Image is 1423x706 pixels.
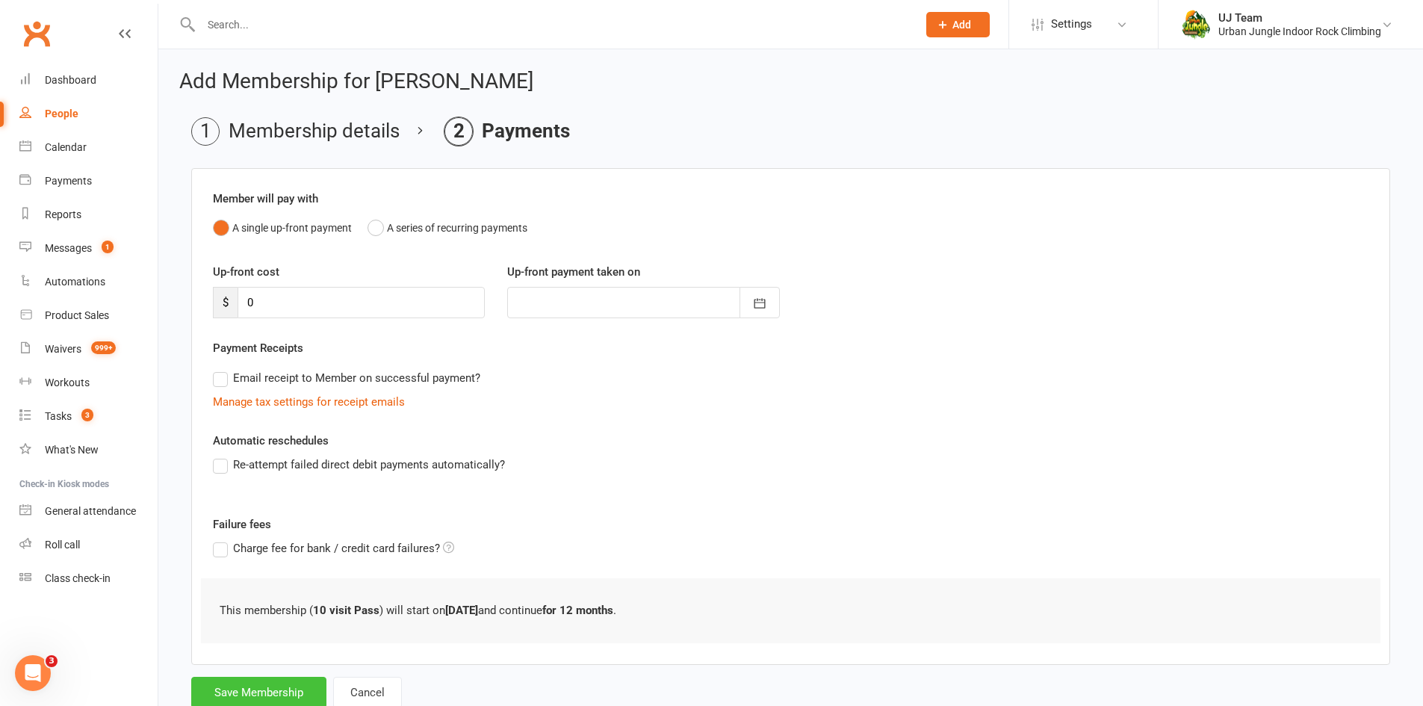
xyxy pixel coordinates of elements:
[202,515,1380,533] label: Failure fees
[45,276,105,288] div: Automations
[233,539,440,555] span: Charge fee for bank / credit card failures?
[213,432,329,450] label: Automatic reschedules
[1218,25,1381,38] div: Urban Jungle Indoor Rock Climbing
[926,12,990,37] button: Add
[102,241,114,253] span: 1
[542,604,613,617] b: for 12 months
[19,366,158,400] a: Workouts
[19,332,158,366] a: Waivers 999+
[45,175,92,187] div: Payments
[507,263,640,281] label: Up-front payment taken on
[45,377,90,388] div: Workouts
[45,572,111,584] div: Class check-in
[45,410,72,422] div: Tasks
[91,341,116,354] span: 999+
[952,19,971,31] span: Add
[19,232,158,265] a: Messages 1
[1181,10,1211,40] img: thumb_image1578111135.png
[213,263,279,281] label: Up-front cost
[45,141,87,153] div: Calendar
[213,456,505,474] label: Re-attempt failed direct debit payments automatically?
[445,604,478,617] b: [DATE]
[19,299,158,332] a: Product Sales
[45,108,78,120] div: People
[179,70,1402,93] h2: Add Membership for [PERSON_NAME]
[19,528,158,562] a: Roll call
[213,369,480,387] label: Email receipt to Member on successful payment?
[19,433,158,467] a: What's New
[19,400,158,433] a: Tasks 3
[45,208,81,220] div: Reports
[19,495,158,528] a: General attendance kiosk mode
[1051,7,1092,41] span: Settings
[213,190,318,208] label: Member will pay with
[45,505,136,517] div: General attendance
[45,343,81,355] div: Waivers
[19,164,158,198] a: Payments
[213,339,303,357] label: Payment Receipts
[19,265,158,299] a: Automations
[368,214,527,242] button: A series of recurring payments
[45,539,80,551] div: Roll call
[213,395,405,409] a: Manage tax settings for receipt emails
[45,444,99,456] div: What's New
[45,242,92,254] div: Messages
[19,97,158,131] a: People
[19,562,158,595] a: Class kiosk mode
[213,214,352,242] button: A single up-front payment
[191,117,400,146] li: Membership details
[15,655,51,691] iframe: Intercom live chat
[19,64,158,97] a: Dashboard
[19,198,158,232] a: Reports
[444,117,570,146] li: Payments
[213,287,238,318] span: $
[19,131,158,164] a: Calendar
[18,15,55,52] a: Clubworx
[1218,11,1381,25] div: UJ Team
[81,409,93,421] span: 3
[196,14,907,35] input: Search...
[45,74,96,86] div: Dashboard
[313,604,379,617] b: 10 visit Pass
[45,309,109,321] div: Product Sales
[46,655,58,667] span: 3
[220,601,1362,619] p: This membership ( ) will start on and continue .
